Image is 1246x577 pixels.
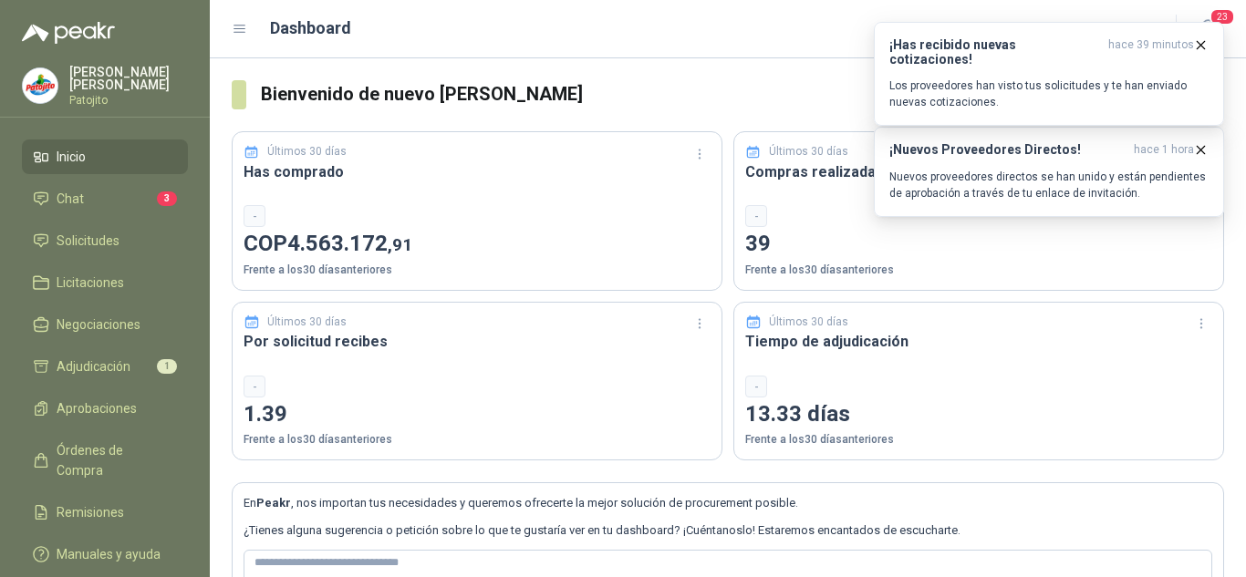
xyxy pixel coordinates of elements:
a: Adjudicación1 [22,349,188,384]
a: Licitaciones [22,265,188,300]
h3: Tiempo de adjudicación [745,330,1212,353]
img: Logo peakr [22,22,115,44]
p: 39 [745,227,1212,262]
span: Órdenes de Compra [57,440,171,480]
h3: Compras realizadas [745,160,1212,183]
span: 4.563.172 [287,231,412,256]
img: Company Logo [23,68,57,103]
p: Nuevos proveedores directos se han unido y están pendientes de aprobación a través de tu enlace d... [889,169,1209,201]
a: Chat3 [22,181,188,216]
span: Licitaciones [57,273,124,293]
h3: Has comprado [244,160,711,183]
span: 1 [157,359,177,374]
a: Inicio [22,139,188,174]
a: Órdenes de Compra [22,433,188,488]
p: 13.33 días [745,397,1212,432]
div: - [745,376,767,397]
button: ¡Nuevos Proveedores Directos!hace 1 hora Nuevos proveedores directos se han unido y están pendien... [874,127,1224,217]
span: 3 [157,191,177,206]
p: ¿Tienes alguna sugerencia o petición sobre lo que te gustaría ver en tu dashboard? ¡Cuéntanoslo! ... [244,521,1212,540]
p: Los proveedores han visto tus solicitudes y te han enviado nuevas cotizaciones. [889,77,1209,110]
span: hace 1 hora [1134,142,1194,158]
a: Negociaciones [22,307,188,342]
h3: ¡Has recibido nuevas cotizaciones! [889,37,1101,67]
span: ,91 [388,234,412,255]
p: [PERSON_NAME] [PERSON_NAME] [69,66,188,91]
span: Solicitudes [57,231,119,251]
p: Patojito [69,95,188,106]
p: Últimos 30 días [769,314,848,331]
a: Remisiones [22,495,188,530]
p: Frente a los 30 días anteriores [244,431,711,448]
h3: Bienvenido de nuevo [PERSON_NAME] [261,80,1224,108]
div: - [745,205,767,227]
p: Últimos 30 días [769,143,848,160]
a: Manuales y ayuda [22,537,188,572]
button: ¡Has recibido nuevas cotizaciones!hace 39 minutos Los proveedores han visto tus solicitudes y te ... [874,22,1224,126]
div: - [244,205,265,227]
h1: Dashboard [270,15,351,41]
button: 23 [1191,13,1224,46]
span: 23 [1210,8,1235,26]
div: - [244,376,265,397]
span: Chat [57,189,84,209]
span: Inicio [57,147,86,167]
a: Solicitudes [22,223,188,258]
h3: Por solicitud recibes [244,330,711,353]
b: Peakr [256,496,291,510]
span: hace 39 minutos [1108,37,1194,67]
p: Frente a los 30 días anteriores [745,431,1212,448]
span: Remisiones [57,502,124,522]
a: Aprobaciones [22,391,188,426]
span: Negociaciones [57,314,140,335]
p: En , nos importan tus necesidades y queremos ofrecerte la mejor solución de procurement posible. [244,494,1212,512]
span: Adjudicación [57,356,130,376]
p: 1.39 [244,397,711,432]
span: Aprobaciones [57,398,137,418]
p: Frente a los 30 días anteriores [244,262,711,279]
h3: ¡Nuevos Proveedores Directos! [889,142,1127,158]
p: Frente a los 30 días anteriores [745,262,1212,279]
p: COP [244,227,711,262]
p: Últimos 30 días [267,314,347,331]
span: Manuales y ayuda [57,544,161,564]
p: Últimos 30 días [267,143,347,160]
